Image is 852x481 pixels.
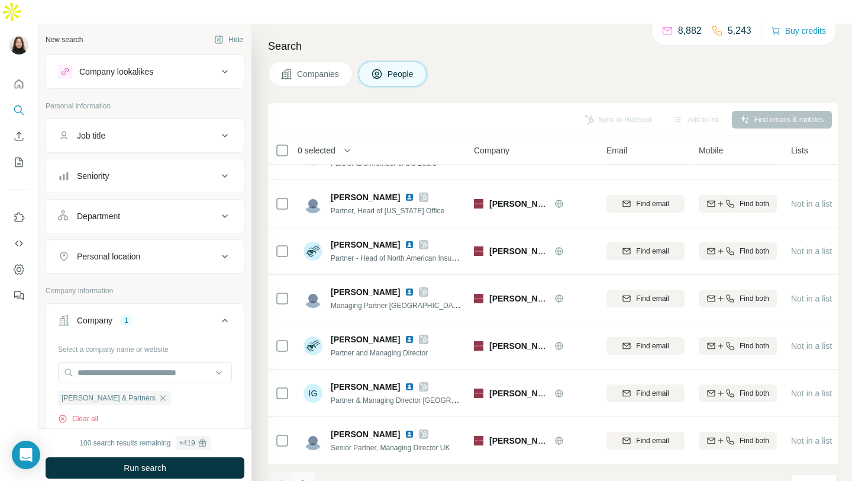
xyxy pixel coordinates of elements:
div: Select a company name or website [58,339,232,355]
button: Find email [606,290,685,307]
span: Find both [740,198,769,209]
span: 0 selected [298,145,335,156]
div: Company lookalikes [79,66,153,78]
button: Dashboard [9,259,28,280]
span: [PERSON_NAME] & Partners [489,246,603,256]
button: Find email [606,432,685,450]
img: Logo of Simon-Kucher & Partners [474,199,483,209]
button: Find both [699,195,777,213]
span: Companies [297,68,340,80]
img: Logo of Simon-Kucher & Partners [474,389,483,398]
img: Avatar [304,336,322,355]
button: Run search [46,457,244,479]
span: Partner, Head of [US_STATE] Office [331,207,444,215]
div: New search [46,34,83,45]
span: [PERSON_NAME] & Partners [489,199,603,209]
button: Find both [699,432,777,450]
button: Personal location [46,242,244,271]
span: [PERSON_NAME] [331,286,400,298]
button: Find both [699,242,777,260]
span: Not in a list [791,389,832,398]
span: Run search [124,462,166,474]
span: [PERSON_NAME] & Partners [489,294,603,303]
div: 100 search results remaining [79,436,210,450]
img: Avatar [304,431,322,450]
img: LinkedIn logo [405,382,414,392]
button: Seniority [46,162,244,190]
div: IG [304,384,322,403]
button: Enrich CSV [9,126,28,147]
p: 8,882 [678,24,702,38]
span: [PERSON_NAME] [331,428,400,440]
img: Logo of Simon-Kucher & Partners [474,294,483,303]
button: Job title [46,121,244,150]
button: Clear all [58,413,98,424]
button: Use Surfe on LinkedIn [9,207,28,228]
span: Company [474,145,509,156]
span: Not in a list [791,294,832,303]
button: My lists [9,152,28,173]
span: Partner - Head of North American Insurance Practice [331,253,497,262]
img: Avatar [9,36,28,54]
button: Search [9,100,28,121]
span: Find email [636,198,669,209]
p: Personal information [46,101,244,111]
span: Email [606,145,627,156]
span: [PERSON_NAME] & Partners [489,389,603,398]
button: Find email [606,384,685,402]
span: Find both [740,293,769,304]
span: Not in a list [791,246,832,256]
button: Feedback [9,285,28,306]
div: + 419 [179,438,195,448]
span: Senior Partner, Managing Director UK [331,444,450,452]
div: Job title [77,130,105,142]
button: Department [46,202,244,230]
span: [PERSON_NAME] [331,381,400,393]
div: Personal location [77,251,140,262]
span: Find email [636,435,669,446]
span: [PERSON_NAME] & Partners [489,341,603,351]
span: Not in a list [791,199,832,209]
div: Seniority [77,170,109,182]
p: 5,243 [728,24,751,38]
button: Company lookalikes [46,57,244,86]
div: Company [77,315,112,326]
span: Find both [740,246,769,256]
button: Find both [699,290,777,307]
span: Find email [636,246,669,256]
button: Company1 [46,306,244,339]
span: Find email [636,293,669,304]
img: LinkedIn logo [405,193,414,202]
button: Find email [606,337,685,355]
span: Not in a list [791,341,832,351]
div: 1 [120,315,133,326]
img: Logo of Simon-Kucher & Partners [474,436,483,445]
div: Open Intercom Messenger [12,441,40,469]
span: Find both [740,435,769,446]
h4: Search [268,38,838,54]
button: Buy credits [771,23,826,39]
span: Partner and Managing Director [331,349,428,357]
button: Find both [699,384,777,402]
span: People [388,68,415,80]
p: Company information [46,286,244,296]
img: LinkedIn logo [405,335,414,344]
div: Department [77,210,120,222]
span: [PERSON_NAME] [331,334,400,345]
span: [PERSON_NAME] [331,239,400,251]
img: Avatar [304,289,322,308]
button: Hide [206,31,251,49]
span: [PERSON_NAME] [331,191,400,203]
span: Find email [636,388,669,399]
span: Mobile [699,145,723,156]
img: LinkedIn logo [405,287,414,297]
span: Find both [740,341,769,351]
span: Not in a list [791,436,832,445]
img: Avatar [304,242,322,261]
button: Find email [606,242,685,260]
span: Lists [791,145,808,156]
span: Partner and Member of the Board [331,159,437,168]
button: Use Surfe API [9,233,28,254]
button: Find both [699,337,777,355]
img: Logo of Simon-Kucher & Partners [474,341,483,351]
